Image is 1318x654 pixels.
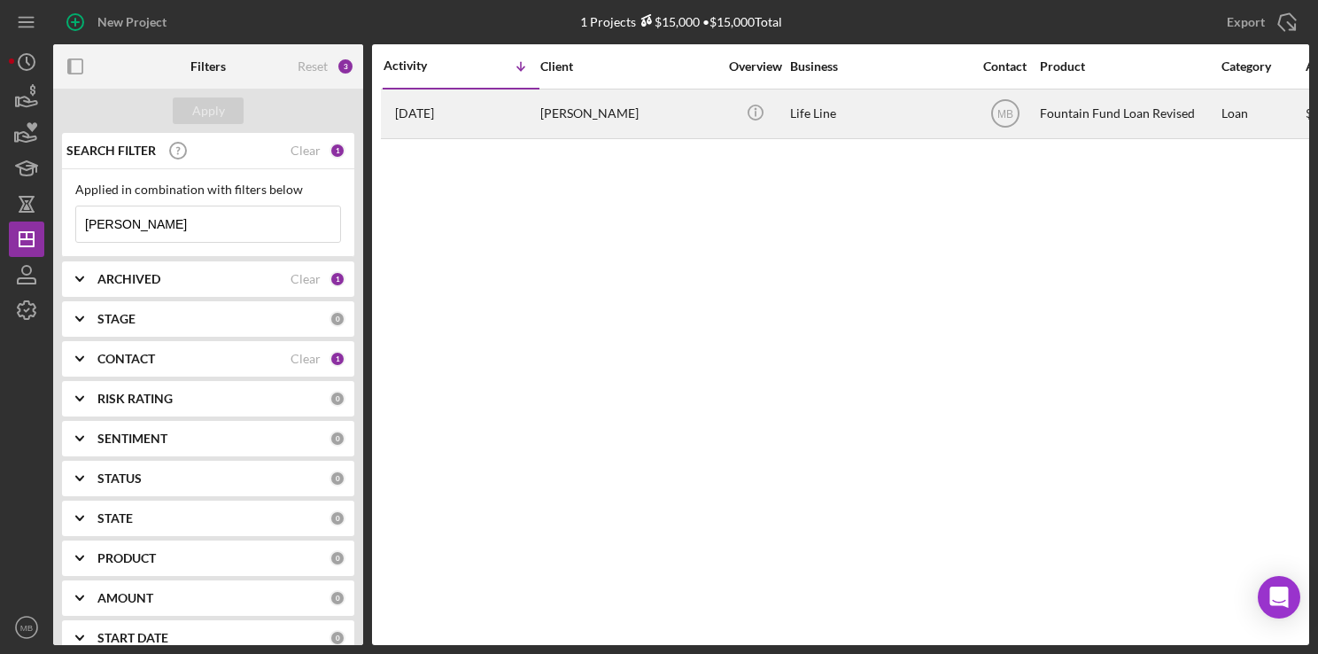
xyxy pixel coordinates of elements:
div: Apply [192,97,225,124]
div: Reset [298,59,328,74]
b: PRODUCT [97,551,156,565]
div: Fountain Fund Loan Revised [1040,90,1217,137]
b: STATUS [97,471,142,486]
div: 0 [329,510,345,526]
b: CONTACT [97,352,155,366]
div: 3 [337,58,354,75]
div: 0 [329,550,345,566]
div: Contact [972,59,1038,74]
b: ARCHIVED [97,272,160,286]
b: START DATE [97,631,168,645]
b: RISK RATING [97,392,173,406]
div: Clear [291,272,321,286]
div: New Project [97,4,167,40]
div: 1 [329,143,345,159]
button: New Project [53,4,184,40]
div: 0 [329,391,345,407]
div: Overview [722,59,788,74]
div: Open Intercom Messenger [1258,576,1300,619]
button: MB [9,610,44,645]
div: Clear [291,352,321,366]
div: Life Line [790,90,967,137]
b: Filters [190,59,226,74]
div: Clear [291,144,321,158]
div: Export [1227,4,1265,40]
div: Product [1040,59,1217,74]
button: Export [1209,4,1309,40]
div: 0 [329,590,345,606]
div: Activity [384,58,461,73]
div: 1 Projects • $15,000 Total [580,14,782,29]
b: STAGE [97,312,136,326]
div: Client [540,59,717,74]
div: [PERSON_NAME] [540,90,717,137]
text: MB [997,108,1013,121]
button: Apply [173,97,244,124]
div: 0 [329,431,345,447]
div: Loan [1221,90,1304,137]
text: MB [20,623,33,633]
div: Business [790,59,967,74]
div: Applied in combination with filters below [75,183,341,197]
b: AMOUNT [97,591,153,605]
b: SEARCH FILTER [66,144,156,158]
b: STATE [97,511,133,526]
div: 1 [329,351,345,367]
div: 1 [329,271,345,287]
div: 0 [329,471,345,487]
div: 0 [329,311,345,327]
div: $15,000 [636,14,700,29]
b: SENTIMENT [97,432,167,446]
div: 0 [329,630,345,646]
div: Category [1221,59,1304,74]
time: 2025-07-23 17:49 [395,106,434,121]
